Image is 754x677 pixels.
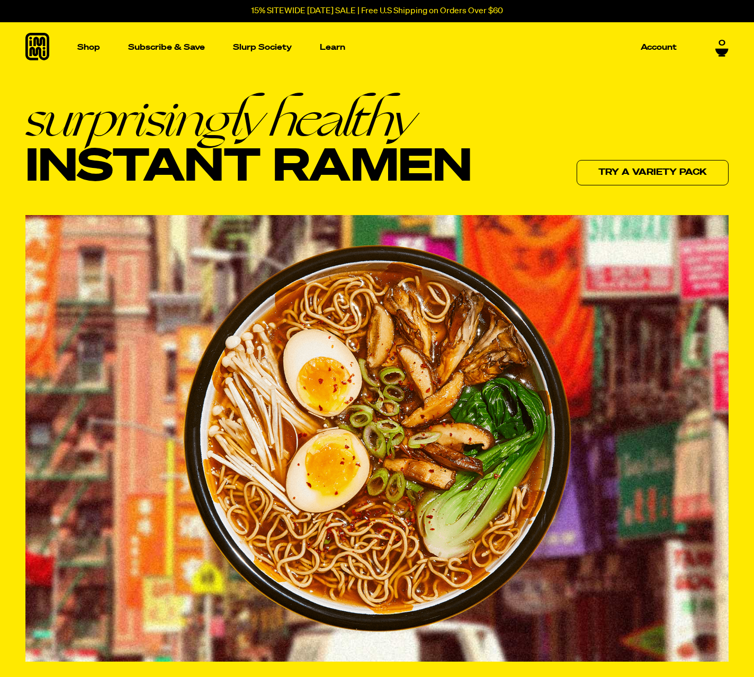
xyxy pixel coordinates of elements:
[251,6,503,16] p: 15% SITEWIDE [DATE] SALE | Free U.S Shipping on Orders Over $60
[25,94,472,144] em: surprisingly healthy
[25,94,472,193] h1: Instant Ramen
[719,39,725,48] span: 0
[641,43,677,51] p: Account
[577,160,729,185] a: Try a variety pack
[128,43,205,51] p: Subscribe & Save
[316,22,349,73] a: Learn
[233,43,292,51] p: Slurp Society
[320,43,345,51] p: Learn
[73,22,104,73] a: Shop
[77,43,100,51] p: Shop
[229,39,296,56] a: Slurp Society
[636,39,681,56] a: Account
[183,245,571,632] img: Ramen bowl
[73,22,681,73] nav: Main navigation
[715,39,729,57] a: 0
[124,39,209,56] a: Subscribe & Save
